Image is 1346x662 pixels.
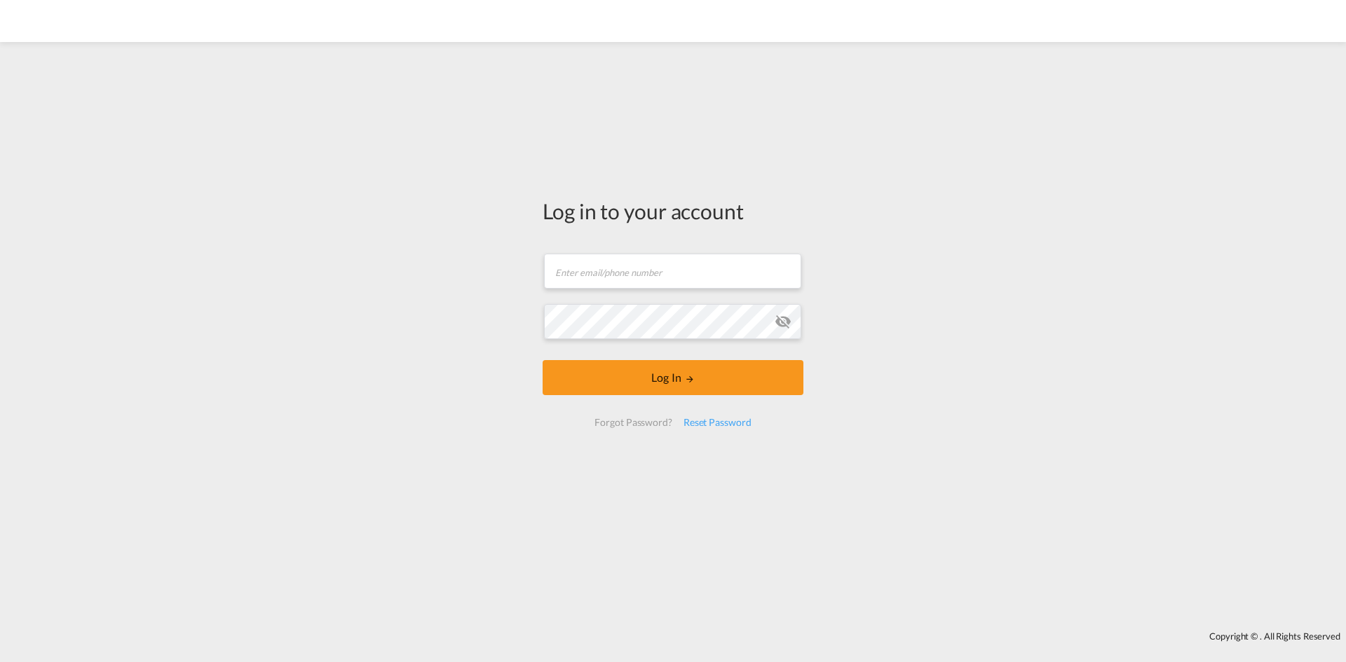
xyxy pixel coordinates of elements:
input: Enter email/phone number [544,254,801,289]
md-icon: icon-eye-off [775,313,791,330]
div: Forgot Password? [589,410,677,435]
div: Reset Password [678,410,757,435]
div: Log in to your account [543,196,803,226]
button: LOGIN [543,360,803,395]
